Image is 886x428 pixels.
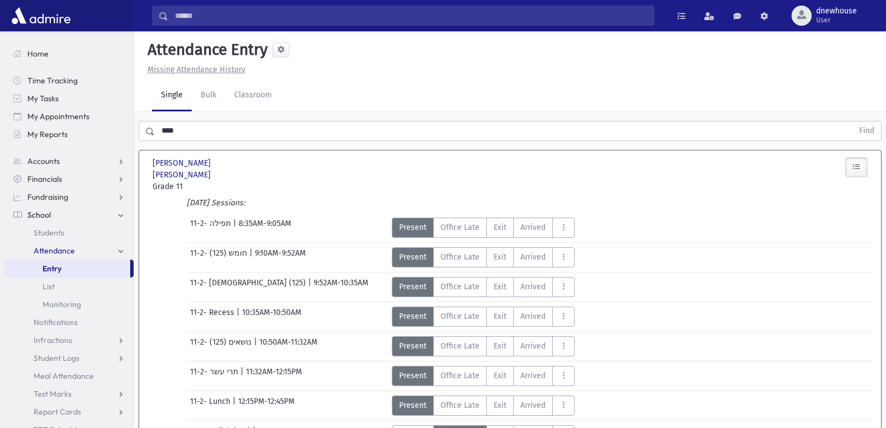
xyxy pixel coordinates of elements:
span: Arrived [520,251,546,263]
span: Exit [494,281,506,293]
div: AttTypes [392,218,575,238]
div: AttTypes [392,277,575,297]
span: 11-2- [DEMOGRAPHIC_DATA] (125) [190,277,308,297]
span: 11-2- Lunch [190,396,233,416]
a: Single [152,80,192,111]
span: Office Late [440,340,480,352]
span: Test Marks [34,389,72,399]
div: AttTypes [392,307,575,327]
i: [DATE] Sessions: [187,198,245,208]
span: Attendance [34,246,75,256]
span: | [254,336,259,356]
span: 11:32AM-12:15PM [246,366,302,386]
a: Notifications [4,313,134,331]
span: Present [399,311,427,322]
span: Arrived [520,340,546,352]
span: User [816,16,857,25]
span: | [249,247,255,267]
span: Exit [494,311,506,322]
a: Infractions [4,331,134,349]
span: | [308,277,314,297]
a: Monitoring [4,295,134,313]
span: Report Cards [34,407,81,417]
span: My Reports [27,129,68,139]
span: Arrived [520,222,546,233]
span: My Appointments [27,111,89,121]
span: Present [399,340,427,352]
img: AdmirePro [9,4,73,27]
a: Home [4,45,134,63]
span: 11-2- נושאים (125) [190,336,254,356]
a: Classroom [225,80,281,111]
span: Present [399,281,427,293]
span: Office Late [440,222,480,233]
span: [PERSON_NAME] [PERSON_NAME] [153,157,263,181]
span: 11-2- Recess [190,307,236,327]
span: Time Tracking [27,76,78,86]
span: Financials [27,174,62,184]
span: Arrived [520,311,546,322]
div: AttTypes [392,366,575,386]
a: List [4,278,134,295]
span: 12:15PM-12:45PM [238,396,295,416]
span: | [240,366,246,386]
span: Home [27,49,49,59]
span: Office Late [440,370,480,382]
span: Office Late [440,399,480,411]
span: Present [399,251,427,263]
span: Fundraising [27,192,68,202]
a: Students [4,224,134,242]
div: AttTypes [392,396,575,416]
span: 8:35AM-9:05AM [239,218,291,238]
a: Attendance [4,242,134,260]
span: Exit [494,340,506,352]
span: Office Late [440,251,480,263]
a: Bulk [192,80,225,111]
span: Exit [494,370,506,382]
span: Grade 11 [153,181,263,192]
u: Missing Attendance History [148,65,245,74]
span: Exit [494,222,506,233]
span: 10:50AM-11:32AM [259,336,318,356]
span: | [236,307,242,327]
span: Students [34,228,64,238]
a: Meal Attendance [4,367,134,385]
h5: Attendance Entry [143,40,268,59]
span: Monitoring [42,299,81,309]
span: 9:10AM-9:52AM [255,247,306,267]
div: AttTypes [392,336,575,356]
a: Report Cards [4,403,134,421]
a: Time Tracking [4,72,134,90]
span: dnewhouse [816,7,857,16]
span: Office Late [440,281,480,293]
a: My Tasks [4,90,134,107]
a: Missing Attendance History [143,65,245,74]
span: School [27,210,51,220]
span: Student Logs [34,353,79,363]
span: Exit [494,251,506,263]
span: Meal Attendance [34,371,94,381]
span: Arrived [520,370,546,382]
span: Infractions [34,335,72,345]
span: Exit [494,399,506,411]
span: List [42,281,55,291]
span: Present [399,222,427,233]
button: Find [852,121,881,140]
span: Arrived [520,281,546,293]
div: AttTypes [392,247,575,267]
span: Present [399,370,427,382]
a: Entry [4,260,130,278]
a: Test Marks [4,385,134,403]
span: 11-2- תרי עשר [190,366,240,386]
span: Entry [42,264,61,274]
a: My Appointments [4,107,134,125]
a: Fundraising [4,188,134,206]
span: Notifications [34,317,78,327]
span: 11-2- חומש (125) [190,247,249,267]
a: School [4,206,134,224]
span: Arrived [520,399,546,411]
span: 10:35AM-10:50AM [242,307,301,327]
span: My Tasks [27,93,59,104]
span: 11-2- תפילה [190,218,233,238]
span: Present [399,399,427,411]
